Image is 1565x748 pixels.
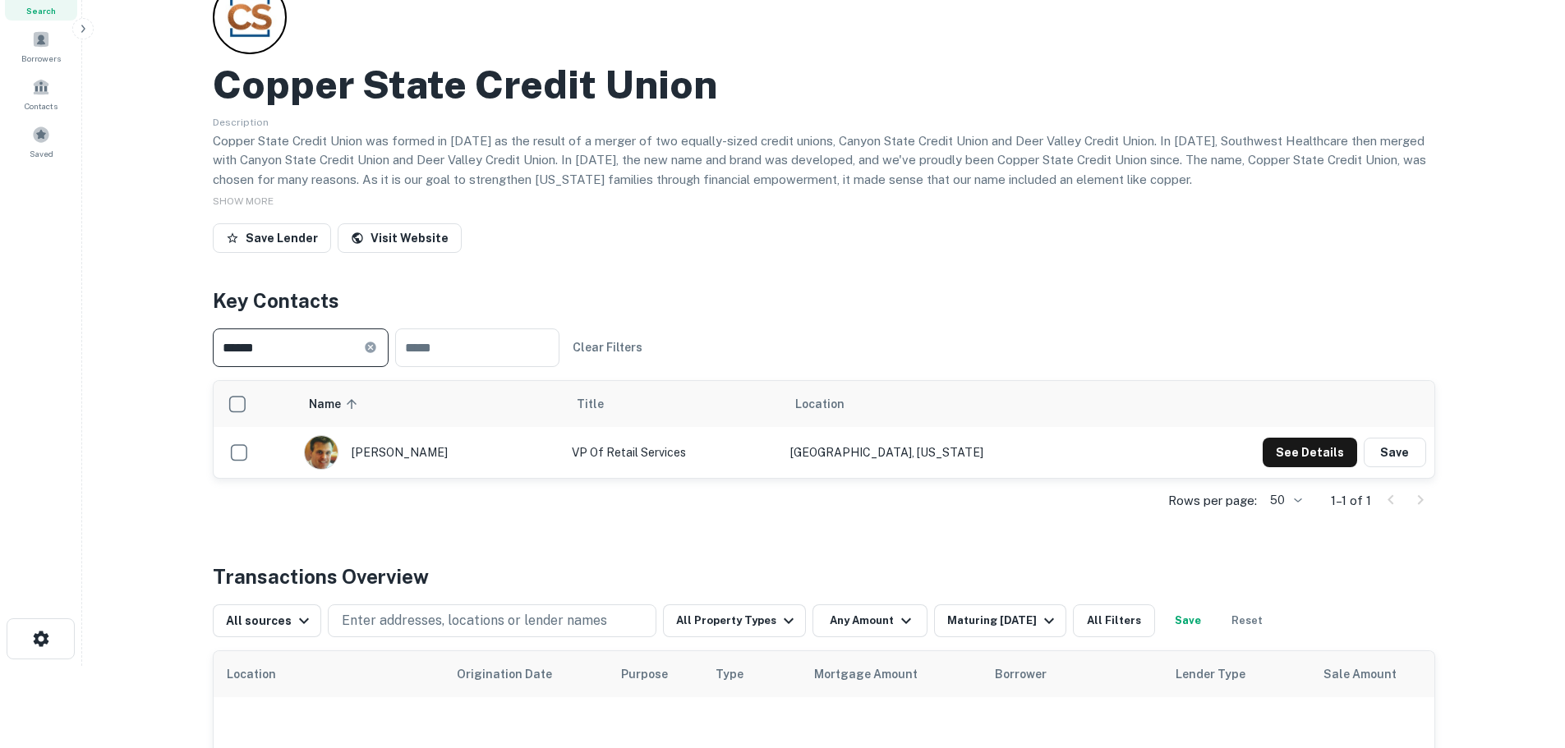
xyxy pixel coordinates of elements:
[801,651,982,697] th: Mortgage Amount
[1483,617,1565,695] iframe: Chat Widget
[795,394,845,414] span: Location
[213,195,274,207] span: SHOW MORE
[812,604,927,637] button: Any Amount
[782,427,1133,478] td: [GEOGRAPHIC_DATA], [US_STATE]
[213,61,717,108] h2: Copper State Credit Union
[213,562,429,591] h4: Transactions Overview
[213,131,1435,190] p: Copper State Credit Union was formed in [DATE] as the result of a merger of two equally-sized cre...
[227,664,297,684] span: Location
[702,651,801,697] th: Type
[214,651,444,697] th: Location
[1168,491,1257,511] p: Rows per page:
[25,99,58,112] span: Contacts
[1221,604,1273,637] button: Reset
[782,381,1133,427] th: Location
[213,604,321,637] button: All sources
[296,381,564,427] th: Name
[5,71,77,116] a: Contacts
[1264,489,1305,512] div: 50
[5,119,77,163] a: Saved
[577,394,625,414] span: Title
[1176,664,1245,684] span: Lender Type
[213,117,269,128] span: Description
[214,381,1434,478] div: scrollable content
[213,286,1435,315] h4: Key Contacts
[30,147,53,160] span: Saved
[716,664,743,684] span: Type
[934,604,1066,637] button: Maturing [DATE]
[663,604,806,637] button: All Property Types
[1310,651,1458,697] th: Sale Amount
[342,611,607,631] p: Enter addresses, locations or lender names
[213,223,331,253] button: Save Lender
[566,333,649,362] button: Clear Filters
[457,664,573,684] span: Origination Date
[26,4,56,17] span: Search
[1331,491,1371,511] p: 1–1 of 1
[1364,438,1426,467] button: Save
[226,611,314,631] div: All sources
[1323,664,1418,684] span: Sale Amount
[328,604,656,637] button: Enter addresses, locations or lender names
[621,664,689,684] span: Purpose
[309,394,362,414] span: Name
[564,381,782,427] th: Title
[5,24,77,68] a: Borrowers
[304,435,555,470] div: [PERSON_NAME]
[444,651,608,697] th: Origination Date
[995,664,1047,684] span: Borrower
[338,223,462,253] a: Visit Website
[21,52,61,65] span: Borrowers
[305,436,338,469] img: 1516533307911
[608,651,702,697] th: Purpose
[1162,604,1214,637] button: Save your search to get updates of matches that match your search criteria.
[564,427,782,478] td: VP of Retail Services
[947,611,1059,631] div: Maturing [DATE]
[982,651,1162,697] th: Borrower
[1073,604,1155,637] button: All Filters
[1162,651,1310,697] th: Lender Type
[814,664,939,684] span: Mortgage Amount
[1263,438,1357,467] button: See Details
